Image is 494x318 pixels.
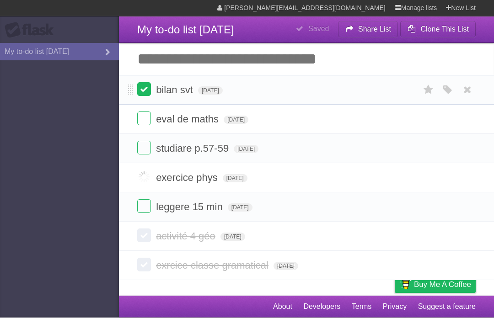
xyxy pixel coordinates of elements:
[400,21,476,38] button: Clone This List
[137,141,151,155] label: Done
[273,298,292,316] a: About
[420,26,469,33] b: Clone This List
[156,85,195,96] span: bilan svt
[156,114,221,125] span: eval de maths
[395,276,476,293] a: Buy me a coffee
[399,277,412,292] img: Buy me a coffee
[418,298,476,316] a: Suggest a feature
[137,24,234,36] span: My to-do list [DATE]
[234,145,258,154] span: [DATE]
[137,112,151,126] label: Done
[228,204,252,212] span: [DATE]
[5,22,59,39] div: Flask
[420,83,437,98] label: Star task
[223,175,247,183] span: [DATE]
[156,201,225,213] span: leggere 15 min
[220,233,245,241] span: [DATE]
[308,25,329,33] b: Saved
[338,21,398,38] button: Share List
[137,170,151,184] label: Done
[414,277,471,293] span: Buy me a coffee
[156,172,220,184] span: exercice phys
[358,26,391,33] b: Share List
[156,231,218,242] span: activité 4 géo
[156,260,271,271] span: exrcice classe gramatical
[137,83,151,96] label: Done
[137,258,151,272] label: Done
[383,298,407,316] a: Privacy
[352,298,372,316] a: Terms
[224,116,248,124] span: [DATE]
[274,262,298,270] span: [DATE]
[156,143,231,154] span: studiare p.57-59
[303,298,340,316] a: Developers
[137,229,151,243] label: Done
[198,87,223,95] span: [DATE]
[137,200,151,213] label: Done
